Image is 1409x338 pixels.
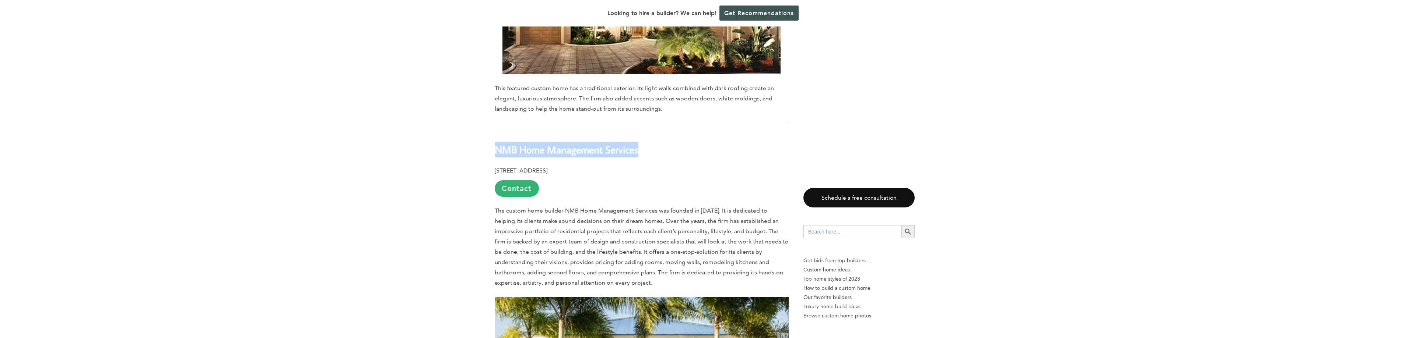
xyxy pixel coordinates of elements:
span: The custom home builder NMB Home Management Services was founded in [DATE]. It is dedicated to he... [495,207,789,286]
a: Custom home ideas [803,265,915,274]
p: Get bids from top builders [803,256,915,265]
b: NMB Home Management Services [495,143,638,156]
a: How to build a custom home [803,284,915,293]
a: Top home styles of 2023 [803,274,915,284]
a: Our favorite builders [803,293,915,302]
iframe: Drift Widget Chat Controller [1268,285,1400,329]
a: Get Recommendations [719,6,799,21]
span: This featured custom home has a traditional exterior. Its light walls combined with dark roofing ... [495,85,774,112]
a: Contact [495,180,539,197]
a: Browse custom home photos [803,311,915,320]
a: Schedule a free consultation [803,188,915,207]
a: Luxury home build ideas [803,302,915,311]
b: [STREET_ADDRESS] [495,167,547,174]
svg: Search [904,228,912,236]
input: Search here... [803,225,901,238]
